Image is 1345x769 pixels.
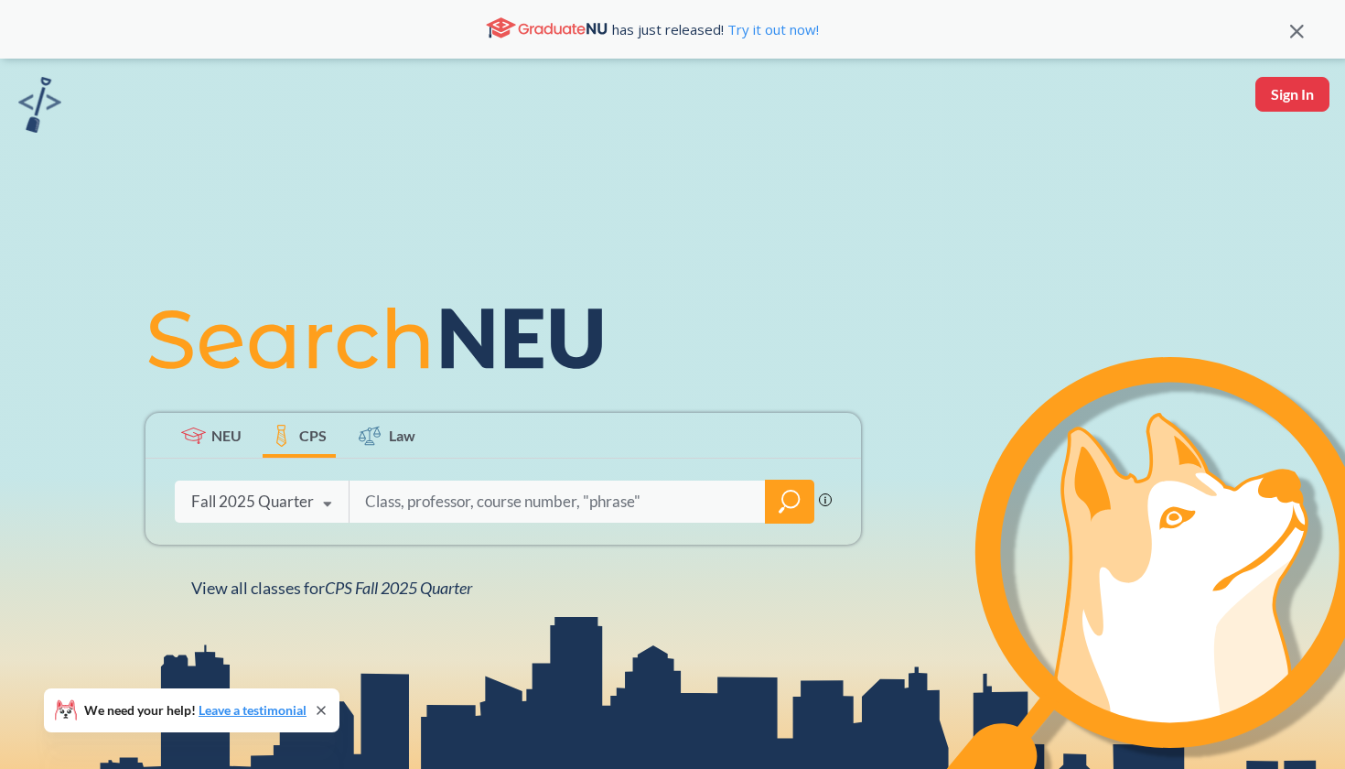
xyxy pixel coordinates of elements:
span: We need your help! [84,704,307,717]
img: sandbox logo [18,77,61,133]
span: has just released! [612,19,819,39]
a: Try it out now! [724,20,819,38]
span: CPS Fall 2025 Quarter [325,578,472,598]
div: magnifying glass [765,480,814,524]
svg: magnifying glass [779,489,801,514]
button: Sign In [1255,77,1329,112]
span: View all classes for [191,578,472,598]
input: Class, professor, course number, "phrase" [363,482,752,521]
a: Leave a testimonial [199,702,307,718]
span: NEU [211,425,242,446]
div: Fall 2025 Quarter [191,492,314,512]
span: Law [389,425,415,446]
a: sandbox logo [18,77,61,138]
span: CPS [299,425,327,446]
